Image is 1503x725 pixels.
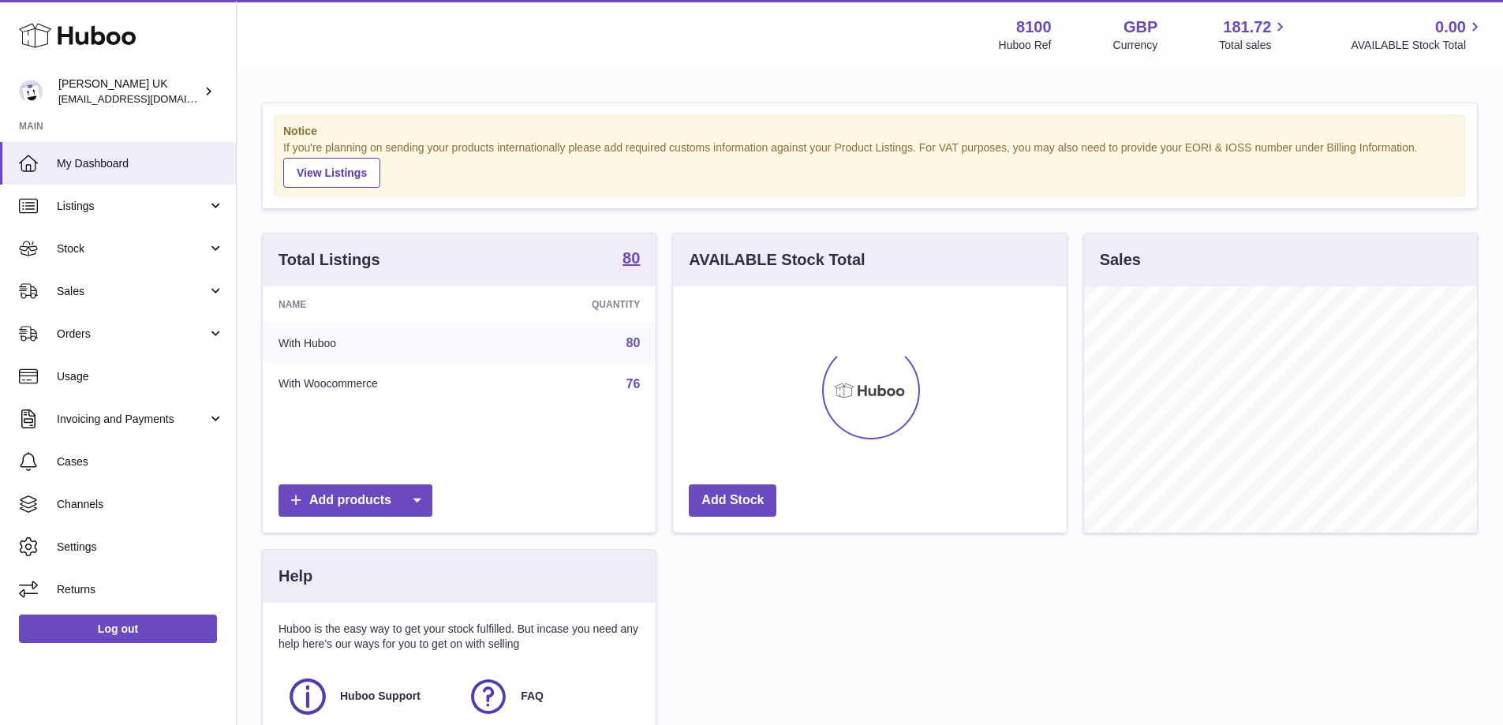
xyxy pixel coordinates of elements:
[58,92,232,105] span: [EMAIL_ADDRESS][DOMAIN_NAME]
[467,675,632,718] a: FAQ
[57,497,224,512] span: Channels
[623,250,640,266] strong: 80
[689,249,865,271] h3: AVAILABLE Stock Total
[1124,17,1157,38] strong: GBP
[999,38,1052,53] div: Huboo Ref
[626,336,641,349] a: 80
[507,286,656,323] th: Quantity
[57,327,208,342] span: Orders
[57,454,224,469] span: Cases
[58,77,200,107] div: [PERSON_NAME] UK
[57,284,208,299] span: Sales
[57,412,208,427] span: Invoicing and Payments
[279,622,640,652] p: Huboo is the easy way to get your stock fulfilled. But incase you need any help here's our ways f...
[623,250,640,269] a: 80
[1100,249,1141,271] h3: Sales
[263,364,507,405] td: With Woocommerce
[1219,38,1289,53] span: Total sales
[1016,17,1052,38] strong: 8100
[283,124,1456,139] strong: Notice
[19,80,43,103] img: emotion88hk@gmail.com
[626,377,641,391] a: 76
[283,158,380,188] a: View Listings
[57,241,208,256] span: Stock
[1223,17,1271,38] span: 181.72
[57,156,224,171] span: My Dashboard
[279,249,380,271] h3: Total Listings
[1435,17,1466,38] span: 0.00
[279,484,432,517] a: Add products
[19,615,217,643] a: Log out
[286,675,451,718] a: Huboo Support
[263,323,507,364] td: With Huboo
[57,199,208,214] span: Listings
[689,484,776,517] a: Add Stock
[57,540,224,555] span: Settings
[521,689,544,704] span: FAQ
[1113,38,1158,53] div: Currency
[263,286,507,323] th: Name
[1351,17,1484,53] a: 0.00 AVAILABLE Stock Total
[57,369,224,384] span: Usage
[283,140,1456,188] div: If you're planning on sending your products internationally please add required customs informati...
[279,566,312,587] h3: Help
[1219,17,1289,53] a: 181.72 Total sales
[1351,38,1484,53] span: AVAILABLE Stock Total
[57,582,224,597] span: Returns
[340,689,421,704] span: Huboo Support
